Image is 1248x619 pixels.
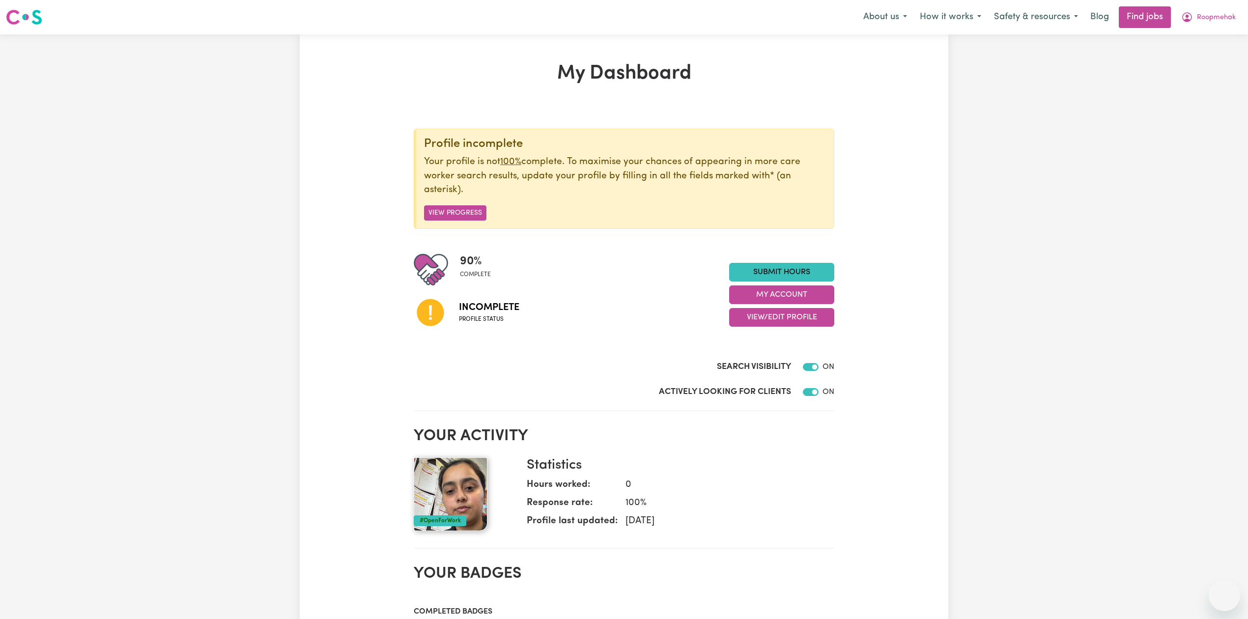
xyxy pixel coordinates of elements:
span: Profile status [459,315,519,324]
button: My Account [729,285,834,304]
a: Submit Hours [729,263,834,281]
a: Blog [1084,6,1115,28]
iframe: Button to launch messaging window [1209,580,1240,611]
span: ON [823,388,834,396]
dt: Hours worked: [527,478,618,496]
a: Careseekers logo [6,6,42,28]
img: Careseekers logo [6,8,42,26]
span: Incomplete [459,300,519,315]
div: Profile incomplete [424,137,826,151]
button: Safety & resources [988,7,1084,28]
a: Find jobs [1119,6,1171,28]
dd: [DATE] [618,514,826,529]
dt: Response rate: [527,496,618,514]
img: Your profile picture [414,457,487,531]
h1: My Dashboard [414,62,834,85]
span: complete [460,270,491,279]
h3: Completed badges [414,607,834,617]
u: 100% [500,157,521,167]
button: How it works [913,7,988,28]
div: #OpenForWork [414,515,466,526]
dd: 100 % [618,496,826,510]
div: Profile completeness: 90% [460,253,499,287]
dd: 0 [618,478,826,492]
h2: Your activity [414,427,834,446]
p: Your profile is not complete. To maximise your chances of appearing in more care worker search re... [424,155,826,197]
dt: Profile last updated: [527,514,618,533]
span: 90 % [460,253,491,270]
label: Search Visibility [717,361,791,373]
span: ON [823,363,834,371]
h3: Statistics [527,457,826,474]
button: View Progress [424,205,486,221]
button: View/Edit Profile [729,308,834,327]
button: My Account [1175,7,1242,28]
span: Roopmehak [1197,12,1236,23]
button: About us [857,7,913,28]
h2: Your badges [414,564,834,583]
label: Actively Looking for Clients [659,386,791,398]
